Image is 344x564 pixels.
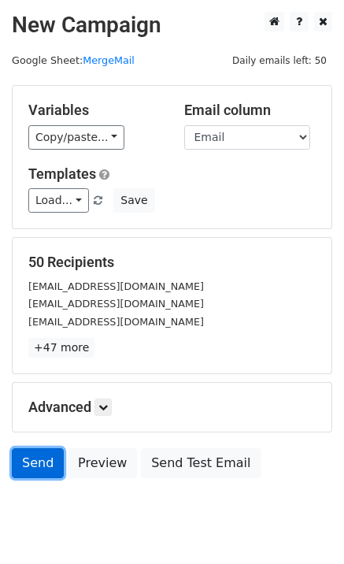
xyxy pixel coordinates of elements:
h5: Variables [28,102,161,119]
a: Preview [68,448,137,478]
h5: 50 Recipients [28,254,316,271]
h5: Advanced [28,399,316,416]
iframe: Chat Widget [265,488,344,564]
a: +47 more [28,338,94,358]
button: Save [113,188,154,213]
a: Send [12,448,64,478]
a: Send Test Email [141,448,261,478]
small: [EMAIL_ADDRESS][DOMAIN_NAME] [28,280,204,292]
small: [EMAIL_ADDRESS][DOMAIN_NAME] [28,316,204,328]
a: Copy/paste... [28,125,124,150]
a: Daily emails left: 50 [227,54,332,66]
a: Templates [28,165,96,182]
a: MergeMail [83,54,135,66]
h5: Email column [184,102,316,119]
small: Google Sheet: [12,54,135,66]
span: Daily emails left: 50 [227,52,332,69]
small: [EMAIL_ADDRESS][DOMAIN_NAME] [28,298,204,310]
a: Load... [28,188,89,213]
h2: New Campaign [12,12,332,39]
